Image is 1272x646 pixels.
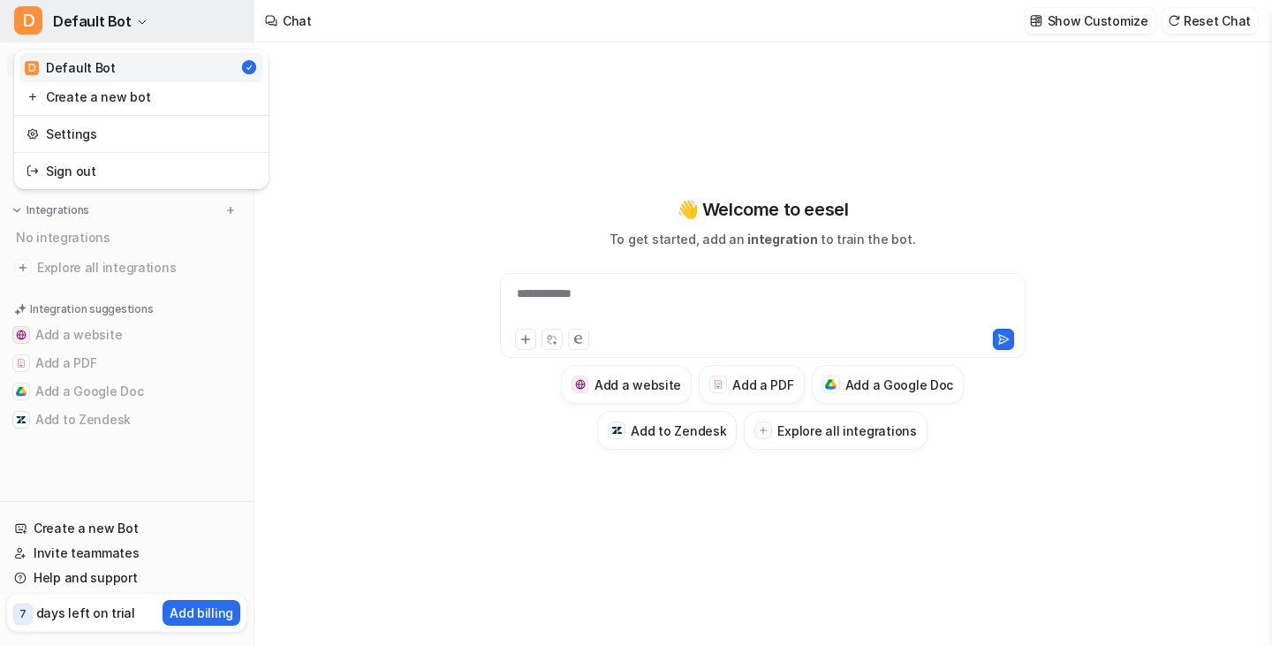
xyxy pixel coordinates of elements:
[25,58,116,77] div: Default Bot
[26,162,39,180] img: reset
[19,82,263,111] a: Create a new bot
[19,156,263,186] a: Sign out
[14,49,269,189] div: DDefault Bot
[19,119,263,148] a: Settings
[26,87,39,106] img: reset
[14,6,42,34] span: D
[26,125,39,143] img: reset
[53,9,132,34] span: Default Bot
[25,61,39,75] span: D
